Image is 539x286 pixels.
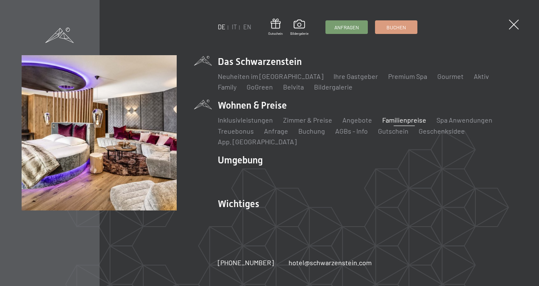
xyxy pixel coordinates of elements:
[218,116,273,124] a: Inklusivleistungen
[289,258,372,267] a: hotel@schwarzenstein.com
[386,24,406,31] span: Buchen
[334,24,359,31] span: Anfragen
[342,116,372,124] a: Angebote
[333,72,378,80] a: Ihre Gastgeber
[218,72,323,80] a: Neuheiten im [GEOGRAPHIC_DATA]
[419,127,465,135] a: Geschenksidee
[298,127,325,135] a: Buchung
[375,21,417,34] a: Buchen
[218,137,297,146] a: App. [GEOGRAPHIC_DATA]
[290,20,308,36] a: Bildergalerie
[283,83,304,91] a: Belvita
[474,72,489,80] a: Aktiv
[388,72,427,80] a: Premium Spa
[218,127,254,135] a: Treuebonus
[232,23,237,31] a: IT
[268,31,283,36] span: Gutschein
[218,83,236,91] a: Family
[314,83,353,91] a: Bildergalerie
[382,116,426,124] a: Familienpreise
[378,127,408,135] a: Gutschein
[218,258,274,266] span: [PHONE_NUMBER]
[326,21,367,34] a: Anfragen
[437,72,464,80] a: Gourmet
[436,116,492,124] a: Spa Anwendungen
[283,116,332,124] a: Zimmer & Preise
[264,127,288,135] a: Anfrage
[335,127,368,135] a: AGBs - Info
[218,23,225,31] a: DE
[243,23,251,31] a: EN
[247,83,273,91] a: GoGreen
[218,258,274,267] a: [PHONE_NUMBER]
[268,19,283,36] a: Gutschein
[290,31,308,36] span: Bildergalerie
